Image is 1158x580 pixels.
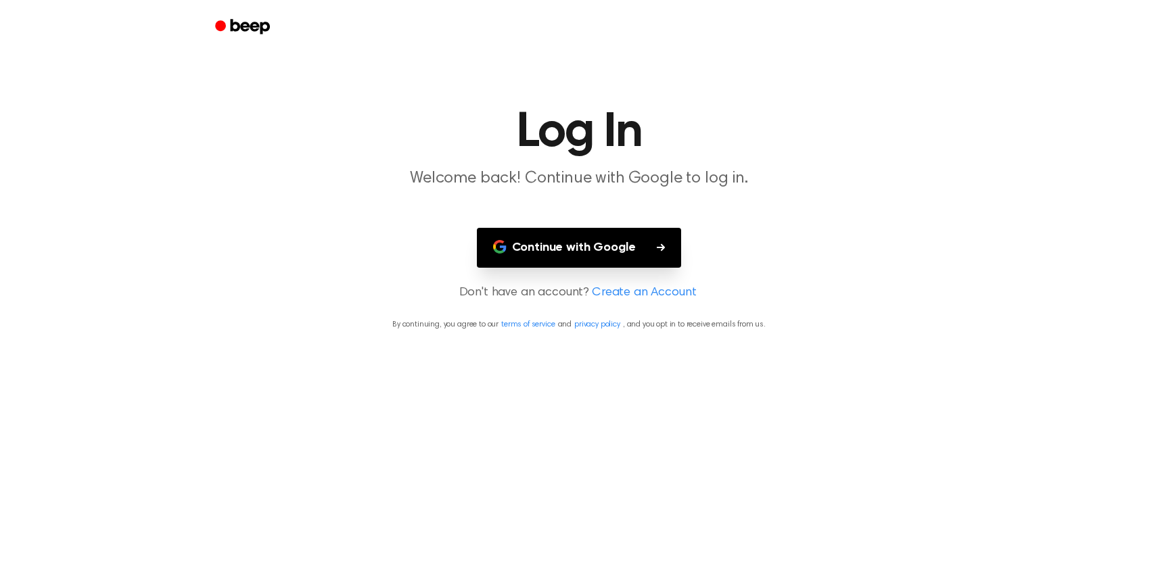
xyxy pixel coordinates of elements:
[574,320,620,329] a: privacy policy
[206,14,282,41] a: Beep
[233,108,925,157] h1: Log In
[16,284,1142,302] p: Don't have an account?
[501,320,555,329] a: terms of service
[319,168,839,190] p: Welcome back! Continue with Google to log in.
[477,228,682,268] button: Continue with Google
[592,284,696,302] a: Create an Account
[16,318,1142,331] p: By continuing, you agree to our and , and you opt in to receive emails from us.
